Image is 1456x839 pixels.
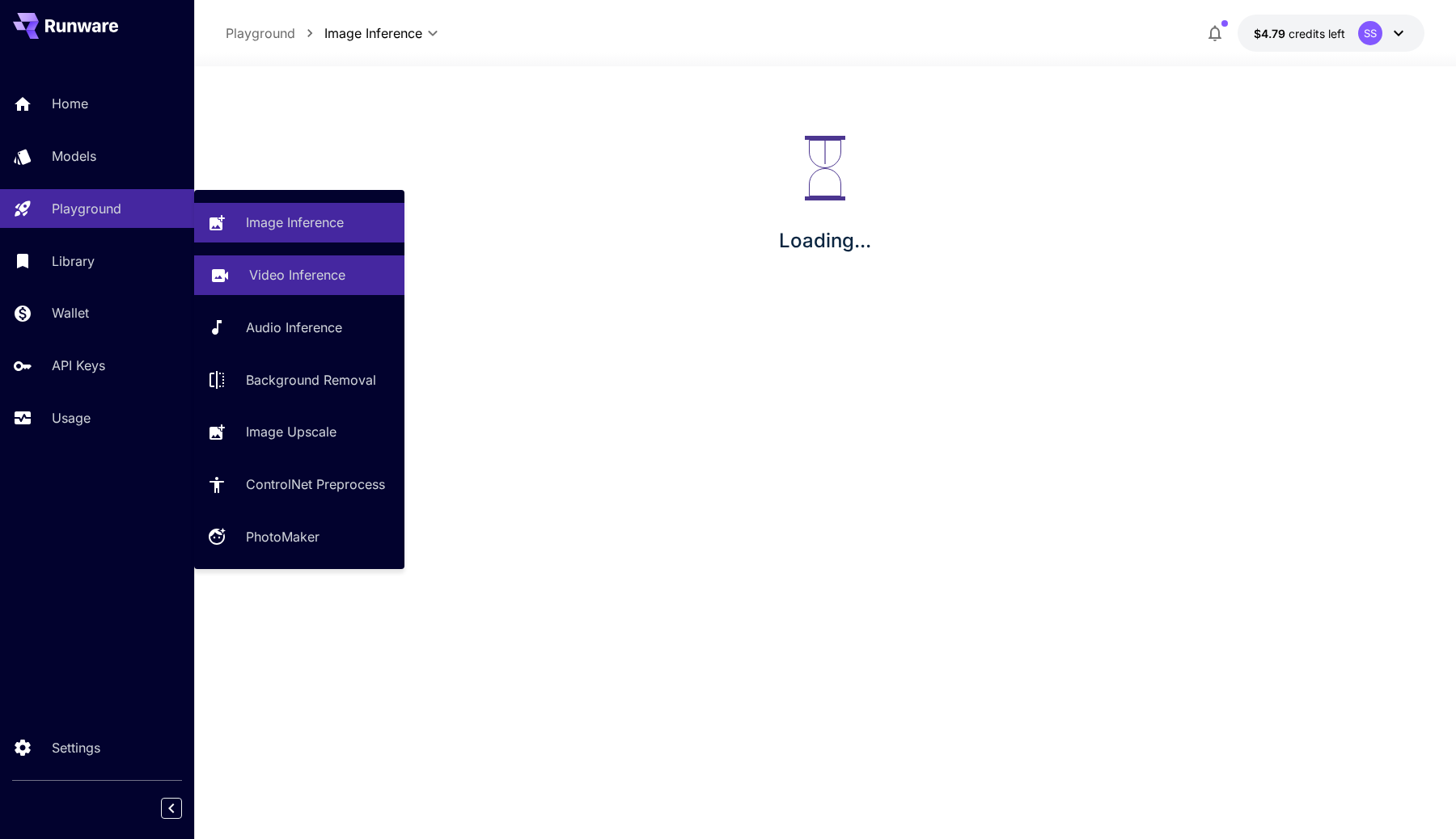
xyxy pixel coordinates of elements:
p: Loading... [779,226,871,255]
a: Image Inference [194,203,404,242]
div: SS [1358,21,1382,45]
p: Image Upscale [246,422,336,441]
a: Background Removal [194,360,404,399]
p: Usage [52,408,91,428]
button: Collapse sidebar [161,798,182,819]
p: API Keys [52,356,105,375]
p: Wallet [52,303,89,323]
p: Playground [52,199,121,218]
p: Library [52,251,95,271]
span: $4.79 [1254,27,1289,40]
span: Image Inference [324,23,422,43]
p: Video Inference [249,265,345,285]
p: Image Inference [246,213,344,232]
nav: breadcrumb [226,23,324,43]
div: $4.79348 [1254,25,1345,42]
p: Models [52,146,96,166]
p: Home [52,94,88,113]
p: Settings [52,738,100,757]
span: credits left [1289,27,1345,40]
a: Video Inference [194,255,404,295]
p: Playground [226,23,295,43]
a: ControlNet Preprocess [194,465,404,504]
a: Audio Inference [194,308,404,348]
div: Collapse sidebar [173,794,194,823]
a: PhotoMaker [194,517,404,557]
p: ControlNet Preprocess [246,474,385,494]
a: Image Upscale [194,412,404,452]
p: Audio Inference [246,318,342,337]
p: PhotoMaker [246,527,320,546]
p: Background Removal [246,370,376,390]
button: $4.79348 [1238,15,1424,52]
